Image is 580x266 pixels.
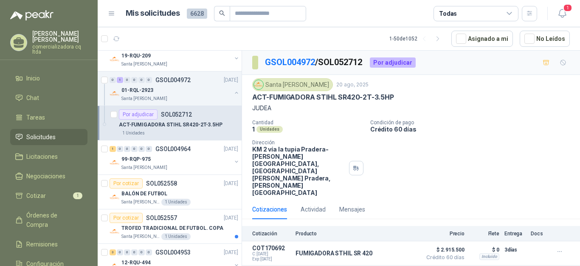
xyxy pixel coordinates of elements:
a: Negociaciones [10,168,87,184]
img: Company Logo [110,192,120,202]
p: / SOL052712 [265,56,363,69]
img: Company Logo [110,226,120,237]
span: 1 [73,192,82,199]
p: Santa [PERSON_NAME] [121,95,167,102]
div: 1 Unidades [161,233,191,240]
p: Entrega [504,231,526,237]
div: 0 [124,77,130,83]
img: Company Logo [110,157,120,168]
button: Asignado a mi [451,31,513,47]
p: Santa [PERSON_NAME] [121,164,167,171]
p: COT170692 [252,245,290,252]
span: Órdenes de Compra [26,211,79,229]
div: 1 - 50 de 1052 [389,32,445,46]
h1: Mis solicitudes [126,7,180,20]
p: GSOL004972 [155,77,191,83]
a: GSOL004972 [265,57,315,67]
span: Remisiones [26,240,58,249]
p: Precio [422,231,465,237]
div: 0 [131,249,138,255]
a: Chat [10,90,87,106]
img: Company Logo [110,54,120,64]
span: search [219,10,225,16]
p: Flete [470,231,499,237]
p: ACT-FUMIGADORA STIHL SR420-2T-3.5HP [119,121,222,129]
a: 1 0 0 0 0 0 GSOL004964[DATE] Company Logo99-RQP-975Santa [PERSON_NAME] [110,144,240,171]
p: Cantidad [252,120,363,126]
div: 0 [117,249,123,255]
img: Company Logo [110,89,120,99]
a: Por cotizarSOL052558[DATE] Company LogoBALÓN DE FUTBOLSanta [PERSON_NAME]1 Unidades [98,175,242,209]
div: 0 [117,146,123,152]
div: Unidades [256,126,283,133]
div: Cotizaciones [252,205,287,214]
a: Licitaciones [10,149,87,165]
p: Producto [296,231,417,237]
span: Crédito 60 días [422,255,465,260]
div: Actividad [301,205,326,214]
div: 0 [146,249,152,255]
a: 0 1 0 0 0 0 GSOL004973[DATE] Company Logo19-RQU-209Santa [PERSON_NAME] [110,40,240,68]
a: Tareas [10,109,87,126]
a: Inicio [10,70,87,86]
p: GSOL004953 [155,249,191,255]
button: No Leídos [520,31,570,47]
span: 1 [563,4,572,12]
p: JUDEA [252,103,570,113]
a: 0 1 0 0 0 0 GSOL004972[DATE] Company Logo01-RQL-2923Santa [PERSON_NAME] [110,75,240,102]
div: 1 Unidades [161,199,191,206]
p: $ 0 [470,245,499,255]
p: 3 días [504,245,526,255]
p: comercializadora cq ltda [32,44,87,54]
div: 1 [117,77,123,83]
div: 0 [138,146,145,152]
div: 0 [138,249,145,255]
p: BALÓN DE FUTBOL [121,190,167,198]
div: 0 [131,146,138,152]
div: Por adjudicar [370,57,416,68]
span: 6628 [187,9,207,19]
p: 01-RQL-2923 [121,86,153,94]
span: Cotizar [26,191,46,200]
span: Chat [26,93,39,103]
button: 1 [555,6,570,21]
div: 1 [110,146,116,152]
div: 0 [124,146,130,152]
a: Remisiones [10,236,87,252]
div: 0 [146,146,152,152]
a: Solicitudes [10,129,87,145]
p: Crédito 60 días [370,126,577,133]
p: 1 [252,126,255,133]
span: $ 2.915.500 [422,245,465,255]
span: Negociaciones [26,172,65,181]
a: Por cotizarSOL052557[DATE] Company LogoTROFEO TRADICIONAL DE FUTBOL. COPASanta [PERSON_NAME]1 Uni... [98,209,242,244]
p: SOL052557 [146,215,177,221]
p: Santa [PERSON_NAME] [121,61,167,68]
p: FUMIGADORA STHIL SR 420 [296,250,372,257]
span: Inicio [26,74,40,83]
p: [DATE] [224,214,238,222]
img: Logo peakr [10,10,53,20]
p: Santa [PERSON_NAME] [121,233,160,240]
div: Incluido [479,253,499,260]
div: 0 [138,77,145,83]
div: Todas [439,9,457,18]
p: [DATE] [224,180,238,188]
img: Company Logo [254,80,263,89]
p: Cotización [252,231,290,237]
p: TROFEO TRADICIONAL DE FUTBOL. COPA [121,224,223,232]
p: [PERSON_NAME] [PERSON_NAME] [32,31,87,43]
p: ACT-FUMIGADORA STIHL SR420-2T-3.5HP [252,93,394,102]
p: Docs [531,231,548,237]
p: SOL052558 [146,180,177,186]
div: 1 Unidades [119,130,148,137]
p: 99-RQP-975 [121,155,151,163]
span: Licitaciones [26,152,58,161]
p: 20 ago, 2025 [336,81,369,89]
p: [DATE] [224,249,238,257]
p: [DATE] [224,145,238,153]
div: Santa [PERSON_NAME] [252,78,333,91]
p: GSOL004964 [155,146,191,152]
a: Órdenes de Compra [10,207,87,233]
p: KM 2 vía la tupia Pradera-[PERSON_NAME][GEOGRAPHIC_DATA], [GEOGRAPHIC_DATA][PERSON_NAME] Pradera ... [252,146,346,196]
